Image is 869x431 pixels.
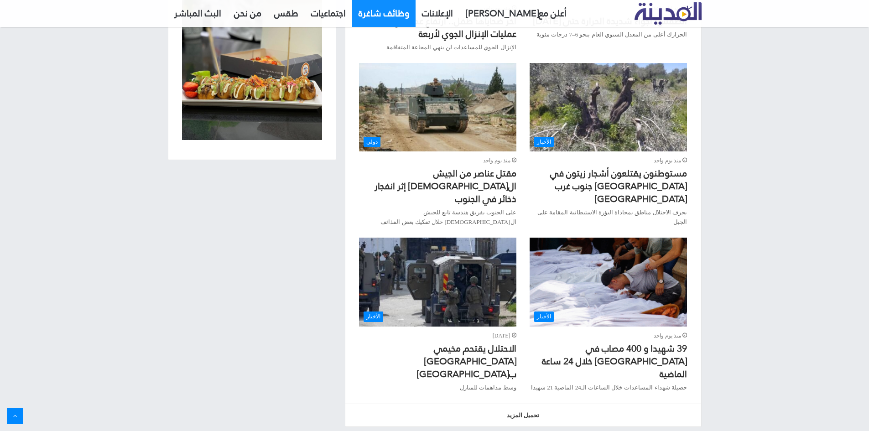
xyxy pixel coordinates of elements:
[345,404,701,426] a: تحميل المزيد
[359,238,516,326] a: الاحتلال يقتحم مخيمي العين وبلاطة بنابلس
[542,340,687,383] a: 39 شهيدا و 400 مصاب في [GEOGRAPHIC_DATA] خلال 24 ساعة الماضية
[530,208,687,227] p: يجرف الاحتلال مناطق بمحاذاة البؤرة الاستيطانية المقامة على الجبل
[530,238,687,326] img: صورة 39 شهيدا و 400 مصاب في قطاع غزة خلال 24 ساعة الماضية
[359,238,516,326] img: صورة الاحتلال يقتحم مخيمي العين وبلاطة بنابلس
[530,63,687,151] a: مستوطنون يقتلعون أشجار زيتون في خربة مسعود جنوب غرب جنين
[417,340,516,383] a: الاحتلال يقتحم مخيمي [GEOGRAPHIC_DATA] ب[GEOGRAPHIC_DATA]
[364,137,380,147] span: دولي
[364,312,383,322] span: الأخبار
[654,156,687,166] span: منذ يوم واحد
[635,2,702,25] img: تلفزيون المدينة
[534,312,554,322] span: الأخبار
[530,238,687,326] a: 39 شهيدا و 400 مصاب في قطاع غزة خلال 24 ساعة الماضية
[359,42,516,52] p: الإنزال الجوي للمساعدات لن ينهي المجاعة المتفاقمة
[359,63,516,151] a: مقتل عناصر من الجيش اللبناني إثر انفجار ذخائر في الجنوب
[530,63,687,151] img: صورة مستوطنون يقتلعون أشجار زيتون في خربة مسعود جنوب غرب جنين
[635,3,702,25] a: تلفزيون المدينة
[550,165,687,208] a: مستوطنون يقتلعون أشجار زيتون في [GEOGRAPHIC_DATA] جنوب غرب [GEOGRAPHIC_DATA]
[530,383,687,392] p: حصيلة شهداء المساعدات خلال الساعات الـ24 الماضية 21 شهيدا
[534,137,554,147] span: الأخبار
[654,331,687,341] span: منذ يوم واحد
[383,12,516,42] a: آخر ضحاياها طفل.. ارتفاع عدد شهداء عمليات الإنزال الجوي لأربعة
[359,383,516,392] p: وسط مداهمات للمنازل
[483,156,516,166] span: منذ يوم واحد
[375,165,516,208] a: مقتل عناصر من الجيش ال[DEMOGRAPHIC_DATA] إثر انفجار ذخائر في الجنوب
[493,331,516,341] span: [DATE]
[359,63,516,151] img: صورة مقتل عناصر من الجيش اللبناني إثر انفجار ذخائر في الجنوب
[530,30,687,39] p: الحرارك أعلى من المعدل السنوي العام بنحو 6–7 درجات مئوية
[359,208,516,227] p: على الجنوب بفريق هندسة تابع للجيش ال[DEMOGRAPHIC_DATA] خلال تفكيك بعض القذائف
